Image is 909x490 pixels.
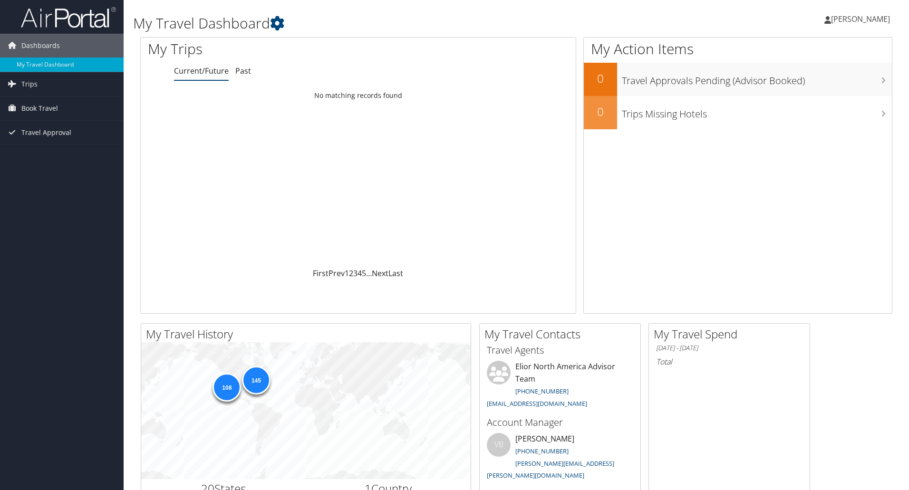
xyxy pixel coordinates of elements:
a: Current/Future [174,66,229,76]
a: [PHONE_NUMBER] [515,447,569,455]
span: Trips [21,72,38,96]
h2: 0 [584,104,617,120]
h3: Travel Agents [487,344,633,357]
h6: [DATE] - [DATE] [656,344,803,353]
h3: Account Manager [487,416,633,429]
a: 5 [362,268,366,279]
li: [PERSON_NAME] [482,433,638,484]
h1: My Travel Dashboard [133,13,644,33]
h1: My Action Items [584,39,892,59]
a: 0Trips Missing Hotels [584,96,892,129]
a: 3 [353,268,358,279]
a: Last [388,268,403,279]
a: [PHONE_NUMBER] [515,387,569,395]
h2: My Travel Spend [654,326,810,342]
div: 108 [213,373,241,401]
a: 4 [358,268,362,279]
div: 145 [242,366,270,394]
a: 1 [345,268,349,279]
span: [PERSON_NAME] [831,14,890,24]
span: … [366,268,372,279]
a: [PERSON_NAME][EMAIL_ADDRESS][PERSON_NAME][DOMAIN_NAME] [487,459,614,480]
a: Prev [329,268,345,279]
a: Past [235,66,251,76]
td: No matching records found [141,87,576,104]
h3: Travel Approvals Pending (Advisor Booked) [622,69,892,87]
a: [EMAIL_ADDRESS][DOMAIN_NAME] [487,399,587,408]
h3: Trips Missing Hotels [622,103,892,121]
a: 0Travel Approvals Pending (Advisor Booked) [584,63,892,96]
h2: 0 [584,70,617,86]
img: airportal-logo.png [21,6,116,29]
h1: My Trips [148,39,387,59]
h6: Total [656,356,803,367]
span: Dashboards [21,34,60,58]
a: First [313,268,329,279]
span: Travel Approval [21,121,71,144]
a: 2 [349,268,353,279]
a: Next [372,268,388,279]
a: [PERSON_NAME] [824,5,899,33]
h2: My Travel History [146,326,471,342]
div: VB [487,433,511,457]
li: Elior North America Advisor Team [482,361,638,412]
span: Book Travel [21,96,58,120]
h2: My Travel Contacts [484,326,640,342]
